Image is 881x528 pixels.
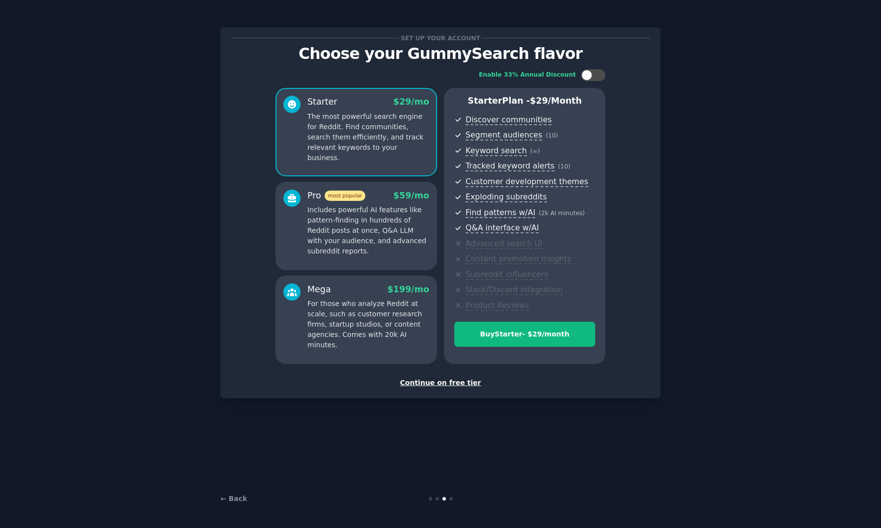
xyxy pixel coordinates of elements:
[307,190,365,202] div: Pro
[466,239,542,249] span: Advanced search UI
[325,191,366,201] span: most popular
[307,299,429,350] p: For those who analyze Reddit at scale, such as customer research firms, startup studios, or conte...
[466,161,554,171] span: Tracked keyword alerts
[558,163,570,170] span: ( 10 )
[307,283,331,296] div: Mega
[399,33,482,43] span: Set up your account
[466,177,588,187] span: Customer development themes
[466,301,529,311] span: Product Reviews
[466,192,547,202] span: Exploding subreddits
[231,45,650,62] p: Choose your GummySearch flavor
[466,208,535,218] span: Find patterns w/AI
[466,146,527,156] span: Keyword search
[454,95,595,107] p: Starter Plan -
[466,285,563,295] span: Slack/Discord integration
[546,132,558,139] span: ( 10 )
[479,71,576,80] div: Enable 33% Annual Discount
[307,96,337,108] div: Starter
[539,210,585,217] span: ( 2k AI minutes )
[454,322,595,347] button: BuyStarter- $29/month
[466,254,571,264] span: Content promotion insights
[455,329,595,339] div: Buy Starter - $ 29 /month
[466,130,542,140] span: Segment audiences
[466,115,551,125] span: Discover communities
[393,97,429,107] span: $ 29 /mo
[387,284,429,294] span: $ 199 /mo
[307,205,429,256] p: Includes powerful AI features like pattern-finding in hundreds of Reddit posts at once, Q&A LLM w...
[307,111,429,163] p: The most powerful search engine for Reddit. Find communities, search them efficiently, and track ...
[530,96,582,106] span: $ 29 /month
[466,270,548,280] span: Subreddit influencers
[393,191,429,200] span: $ 59 /mo
[466,223,539,233] span: Q&A interface w/AI
[530,148,540,155] span: ( ∞ )
[220,495,247,502] a: ← Back
[231,378,650,388] div: Continue on free tier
